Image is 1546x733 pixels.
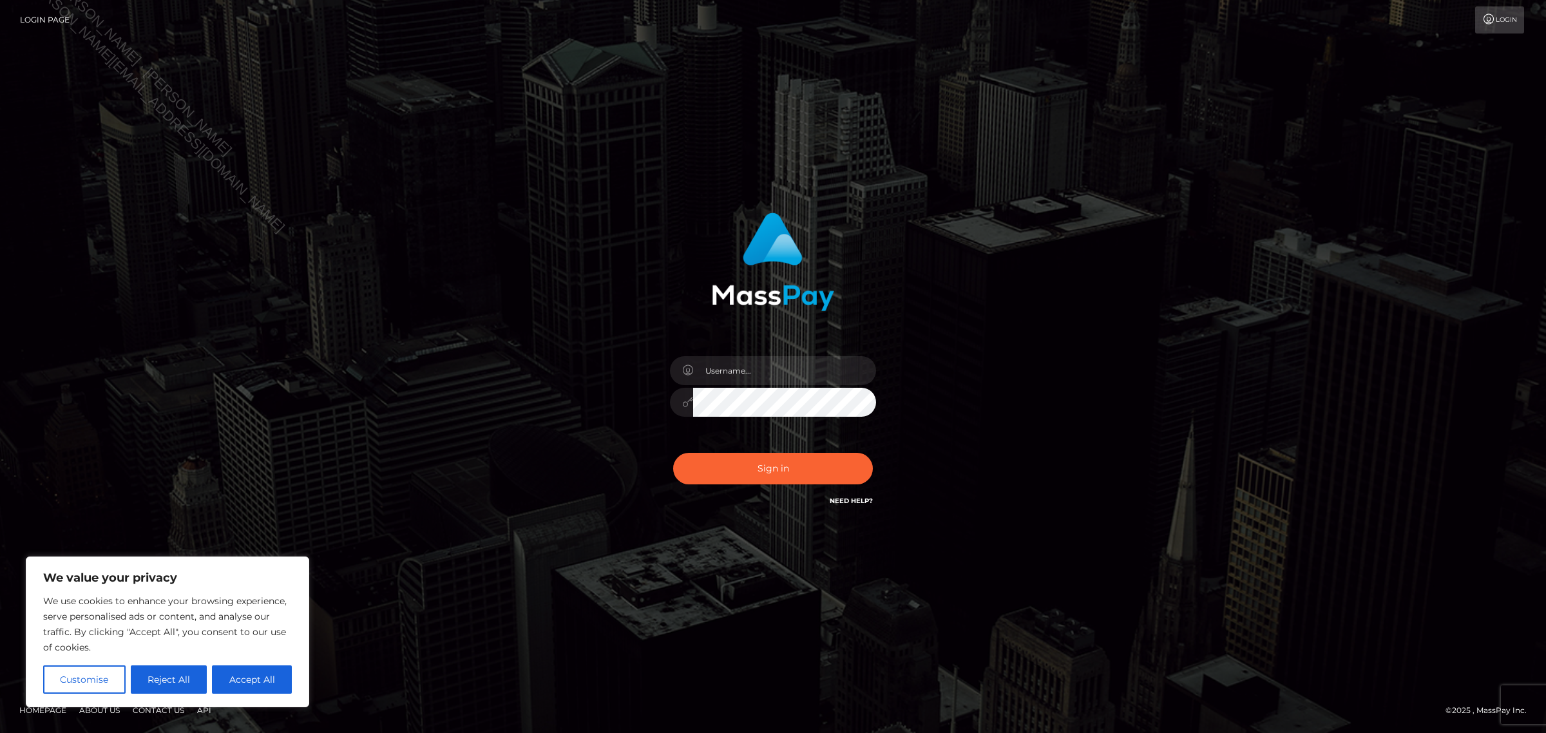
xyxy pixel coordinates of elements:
[693,356,876,385] input: Username...
[20,6,70,33] a: Login Page
[1446,703,1536,718] div: © 2025 , MassPay Inc.
[43,570,292,585] p: We value your privacy
[128,700,189,720] a: Contact Us
[673,453,873,484] button: Sign in
[212,665,292,694] button: Accept All
[131,665,207,694] button: Reject All
[74,700,125,720] a: About Us
[26,557,309,707] div: We value your privacy
[830,497,873,505] a: Need Help?
[192,700,216,720] a: API
[43,665,126,694] button: Customise
[43,593,292,655] p: We use cookies to enhance your browsing experience, serve personalised ads or content, and analys...
[14,700,72,720] a: Homepage
[712,213,834,311] img: MassPay Login
[1475,6,1524,33] a: Login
